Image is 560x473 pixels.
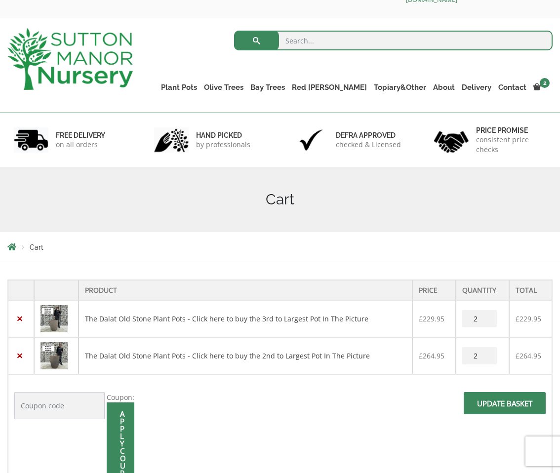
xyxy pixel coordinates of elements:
[419,314,423,323] span: £
[40,305,68,332] img: Cart - 1FB81E4E C4EB 4BFF 9B8A 28E11CE661F4 1 105 c
[40,342,68,369] img: Cart - 3D590117 BD10 4363 B954 37FCB83C9F0F 1 105 c
[336,131,401,140] h6: Defra approved
[234,31,553,50] input: Search...
[495,80,530,94] a: Contact
[458,80,495,94] a: Delivery
[464,392,546,414] input: Update basket
[247,80,288,94] a: Bay Trees
[14,351,25,361] a: Remove this item
[370,80,430,94] a: Topiary&Other
[516,351,520,360] span: £
[107,393,134,402] label: Coupon:
[79,280,412,300] th: Product
[434,125,469,155] img: 4.jpg
[85,314,368,323] a: The Dalat Old Stone Plant Pots - Click here to buy the 3rd to Largest Pot In The Picture
[476,126,547,135] h6: Price promise
[30,243,43,251] span: Cart
[419,314,444,323] bdi: 229.95
[196,140,250,150] p: by professionals
[430,80,458,94] a: About
[7,28,133,90] img: logo
[462,310,497,327] input: Product quantity
[158,80,200,94] a: Plant Pots
[412,280,455,300] th: Price
[7,243,553,251] nav: Breadcrumbs
[509,280,552,300] th: Total
[288,80,370,94] a: Red [PERSON_NAME]
[476,135,547,155] p: consistent price checks
[462,347,497,364] input: Product quantity
[196,131,250,140] h6: hand picked
[540,78,550,88] span: 2
[56,131,105,140] h6: FREE DELIVERY
[419,351,444,360] bdi: 264.95
[516,314,520,323] span: £
[456,280,509,300] th: Quantity
[14,392,105,419] input: Coupon code
[419,351,423,360] span: £
[7,191,553,208] h1: Cart
[516,314,541,323] bdi: 229.95
[14,314,25,324] a: Remove this item
[85,351,370,360] a: The Dalat Old Stone Plant Pots - Click here to buy the 2nd to Largest Pot In The Picture
[294,127,328,153] img: 3.jpg
[56,140,105,150] p: on all orders
[200,80,247,94] a: Olive Trees
[336,140,401,150] p: checked & Licensed
[516,351,541,360] bdi: 264.95
[530,80,553,94] a: 2
[154,127,189,153] img: 2.jpg
[14,127,48,153] img: 1.jpg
